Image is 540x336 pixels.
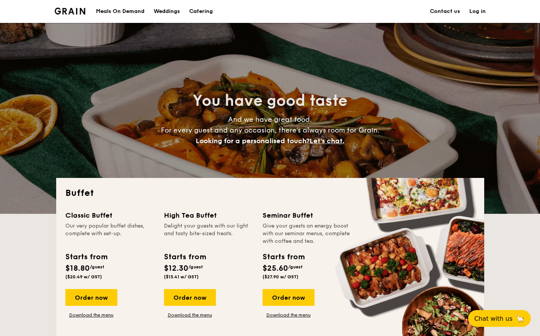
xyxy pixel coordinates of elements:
[263,210,352,221] div: Seminar Buffet
[263,274,298,279] span: ($27.90 w/ GST)
[188,264,203,270] span: /guest
[65,251,107,263] div: Starts from
[164,264,188,273] span: $12.30
[65,222,155,245] div: Our very popular buffet dishes, complete with set-up.
[164,274,199,279] span: ($13.41 w/ GST)
[90,264,104,270] span: /guest
[468,310,531,327] button: Chat with us🦙
[161,115,379,145] span: And we have great food. For every guest and any occasion, there’s always room for Grain.
[65,312,117,318] a: Download the menu
[193,92,347,110] span: You have good taste
[263,251,304,263] div: Starts from
[164,210,253,221] div: High Tea Buffet
[65,289,117,306] div: Order now
[65,264,90,273] span: $18.80
[55,8,86,15] img: Grain
[263,264,288,273] span: $25.60
[164,289,216,306] div: Order now
[55,8,86,15] a: Logotype
[288,264,303,270] span: /guest
[65,187,475,199] h2: Buffet
[164,222,253,245] div: Delight your guests with our light and tasty bite-sized treats.
[164,312,216,318] a: Download the menu
[516,314,525,323] span: 🦙
[474,315,512,322] span: Chat with us
[263,312,315,318] a: Download the menu
[263,289,315,306] div: Order now
[65,274,102,279] span: ($20.49 w/ GST)
[263,222,352,245] div: Give your guests an energy boost with our seminar menus, complete with coffee and tea.
[164,251,206,263] div: Starts from
[196,137,310,145] span: Looking for a personalised touch?
[310,137,344,145] span: Let's chat.
[65,210,155,221] div: Classic Buffet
